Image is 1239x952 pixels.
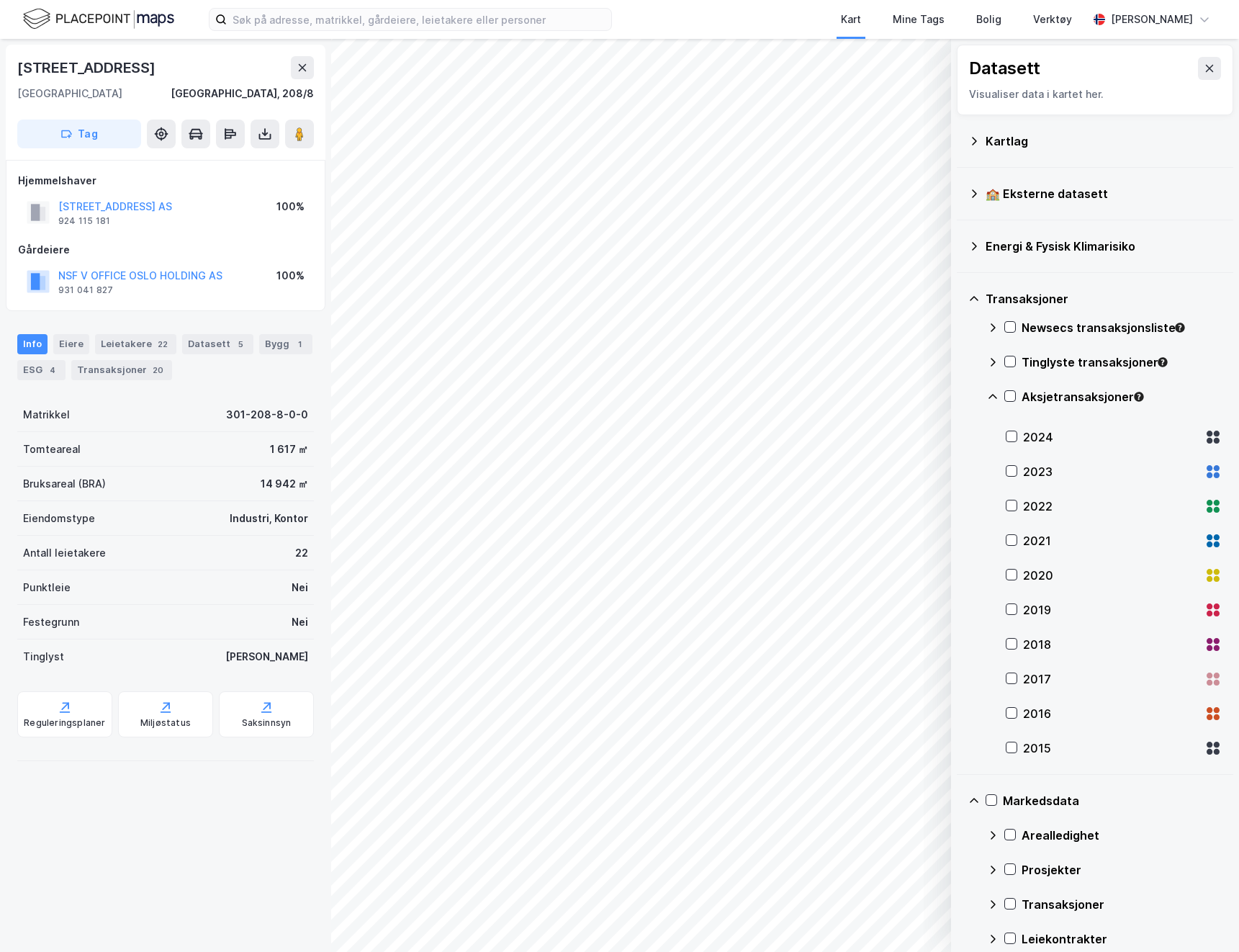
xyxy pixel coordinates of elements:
div: 931 041 827 [58,284,113,296]
div: Antall leietakere [23,544,106,562]
div: 301-208-8-0-0 [226,406,308,423]
div: Bygg [259,334,312,354]
div: 5 [233,337,248,351]
div: 2018 [1023,636,1199,653]
div: Punktleie [23,579,71,596]
button: Tag [17,120,141,148]
div: 22 [295,544,308,562]
div: 2023 [1023,463,1199,480]
div: Hjemmelshaver [18,172,313,189]
div: ESG [17,360,66,380]
div: 2021 [1023,532,1199,549]
div: 2022 [1023,498,1199,515]
div: Kontrollprogram for chat [1167,883,1239,952]
div: [PERSON_NAME] [1111,11,1193,28]
iframe: Chat Widget [1167,883,1239,952]
div: [STREET_ADDRESS] [17,56,158,79]
div: Kartlag [986,133,1222,150]
div: 🏫 Eksterne datasett [986,185,1222,202]
div: Matrikkel [23,406,70,423]
div: Bolig [976,11,1001,28]
div: Tooltip anchor [1132,390,1145,403]
div: Datasett [182,334,253,354]
input: Søk på adresse, matrikkel, gårdeiere, leietakere eller personer [227,9,611,30]
div: Reguleringsplaner [24,717,105,729]
div: Eiere [53,334,89,354]
div: Info [17,334,48,354]
div: Gårdeiere [18,241,313,259]
div: Tomteareal [23,441,81,458]
div: 4 [45,363,60,377]
div: 2016 [1023,705,1199,722]
div: Festegrunn [23,614,79,631]
div: Energi & Fysisk Klimarisiko [986,238,1222,255]
div: Visualiser data i kartet her. [969,86,1221,103]
div: Tinglyst [23,648,64,665]
div: Arealledighet [1022,827,1222,844]
div: Newsecs transaksjonsliste [1022,319,1222,336]
div: Transaksjoner [71,360,172,380]
img: logo.f888ab2527a4732fd821a326f86c7f29.svg [23,6,174,32]
div: Kart [841,11,861,28]
div: 1 [292,337,307,351]
div: Mine Tags [893,11,945,28]
div: Verktøy [1033,11,1072,28]
div: Miljøstatus [140,717,191,729]
div: [PERSON_NAME] [225,648,308,665]
div: Markedsdata [1003,792,1222,809]
div: Transaksjoner [1022,896,1222,913]
div: Prosjekter [1022,861,1222,879]
div: 2020 [1023,567,1199,584]
div: 20 [150,363,166,377]
div: Leiekontrakter [1022,930,1222,948]
div: [GEOGRAPHIC_DATA], 208/8 [171,85,314,102]
div: Eiendomstype [23,510,95,527]
div: Transaksjoner [986,290,1222,307]
div: 22 [155,337,171,351]
div: Datasett [969,57,1040,80]
div: Tinglyste transaksjoner [1022,354,1222,371]
div: 100% [276,198,305,215]
div: Aksjetransaksjoner [1022,388,1222,405]
div: Tooltip anchor [1173,321,1186,334]
div: Nei [292,579,308,596]
div: [GEOGRAPHIC_DATA] [17,85,122,102]
div: 2015 [1023,740,1199,757]
div: 100% [276,267,305,284]
div: 14 942 ㎡ [261,475,308,493]
div: Nei [292,614,308,631]
div: 1 617 ㎡ [270,441,308,458]
div: Tooltip anchor [1156,356,1169,369]
div: 2017 [1023,670,1199,688]
div: 2019 [1023,601,1199,619]
div: 2024 [1023,428,1199,446]
div: 924 115 181 [58,215,110,227]
div: Industri, Kontor [230,510,308,527]
div: Bruksareal (BRA) [23,475,106,493]
div: Saksinnsyn [242,717,292,729]
div: Leietakere [95,334,176,354]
